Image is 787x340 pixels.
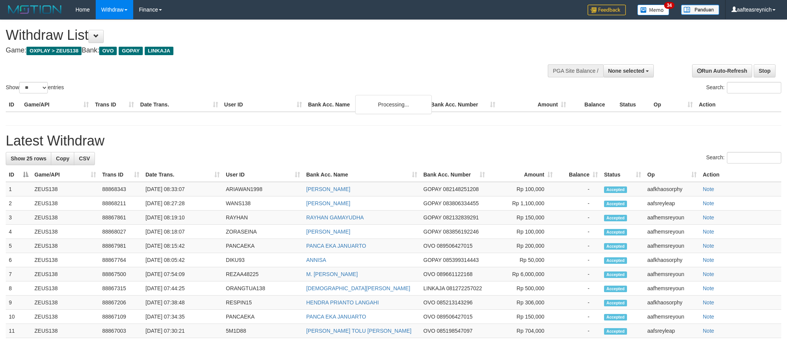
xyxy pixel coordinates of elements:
[99,47,117,55] span: OVO
[604,300,627,306] span: Accepted
[727,82,781,93] input: Search:
[616,98,650,112] th: Status
[423,285,445,291] span: LINKAJA
[6,225,31,239] td: 4
[569,98,616,112] th: Balance
[488,182,556,196] td: Rp 100,000
[604,243,627,250] span: Accepted
[608,68,645,74] span: None selected
[31,182,99,196] td: ZEUS138
[703,314,714,320] a: Note
[31,267,99,281] td: ZEUS138
[223,239,303,253] td: PANCAEKA
[706,152,781,163] label: Search:
[556,296,601,310] td: -
[423,299,435,306] span: OVO
[703,186,714,192] a: Note
[703,229,714,235] a: Note
[644,239,700,253] td: aafhemsreyoun
[6,98,21,112] th: ID
[601,168,644,182] th: Status: activate to sort column ascending
[31,239,99,253] td: ZEUS138
[306,214,364,221] a: RAYHAN GAMAYUDHA
[223,281,303,296] td: ORANGTUA138
[6,324,31,338] td: 11
[223,324,303,338] td: 5M1D88
[443,229,478,235] span: Copy 083856192246 to clipboard
[223,196,303,211] td: WANS138
[31,211,99,225] td: ZEUS138
[6,267,31,281] td: 7
[604,314,627,320] span: Accepted
[99,267,142,281] td: 88867500
[644,168,700,182] th: Op: activate to sort column ascending
[303,168,420,182] th: Bank Acc. Name: activate to sort column ascending
[556,253,601,267] td: -
[99,182,142,196] td: 88868343
[423,229,441,235] span: GOPAY
[142,310,223,324] td: [DATE] 07:34:35
[99,296,142,310] td: 88867206
[681,5,719,15] img: panduan.png
[644,253,700,267] td: aafkhaosorphy
[556,239,601,253] td: -
[637,5,669,15] img: Button%20Memo.svg
[31,168,99,182] th: Game/API: activate to sort column ascending
[74,152,95,165] a: CSV
[306,186,350,192] a: [PERSON_NAME]
[306,271,358,277] a: M. [PERSON_NAME]
[31,296,99,310] td: ZEUS138
[306,314,366,320] a: PANCA EKA JANUARTO
[556,225,601,239] td: -
[423,243,435,249] span: OVO
[306,285,410,291] a: [DEMOGRAPHIC_DATA][PERSON_NAME]
[221,98,305,112] th: User ID
[142,324,223,338] td: [DATE] 07:30:21
[692,64,752,77] a: Run Auto-Refresh
[19,82,48,93] select: Showentries
[488,267,556,281] td: Rp 6,000,000
[498,98,569,112] th: Amount
[488,296,556,310] td: Rp 306,000
[423,214,441,221] span: GOPAY
[119,47,143,55] span: GOPAY
[556,182,601,196] td: -
[696,98,781,112] th: Action
[137,98,221,112] th: Date Trans.
[223,296,303,310] td: RESPIN15
[423,328,435,334] span: OVO
[6,168,31,182] th: ID: activate to sort column descending
[51,152,74,165] a: Copy
[21,98,92,112] th: Game/API
[142,211,223,225] td: [DATE] 08:19:10
[556,310,601,324] td: -
[700,168,781,182] th: Action
[604,186,627,193] span: Accepted
[306,200,350,206] a: [PERSON_NAME]
[423,186,441,192] span: GOPAY
[223,168,303,182] th: User ID: activate to sort column ascending
[142,281,223,296] td: [DATE] 07:44:25
[644,324,700,338] td: aafsreyleap
[644,267,700,281] td: aafhemsreyoun
[142,225,223,239] td: [DATE] 08:18:07
[604,229,627,235] span: Accepted
[31,324,99,338] td: ZEUS138
[92,98,137,112] th: Trans ID
[604,215,627,221] span: Accepted
[6,281,31,296] td: 8
[437,271,472,277] span: Copy 089661122168 to clipboard
[31,196,99,211] td: ZEUS138
[604,201,627,207] span: Accepted
[644,225,700,239] td: aafhemsreyoun
[644,182,700,196] td: aafkhaosorphy
[223,253,303,267] td: DIKU93
[31,253,99,267] td: ZEUS138
[556,211,601,225] td: -
[556,281,601,296] td: -
[6,28,517,43] h1: Withdraw List
[706,82,781,93] label: Search:
[488,310,556,324] td: Rp 150,000
[437,243,472,249] span: Copy 089506427015 to clipboard
[437,314,472,320] span: Copy 089506427015 to clipboard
